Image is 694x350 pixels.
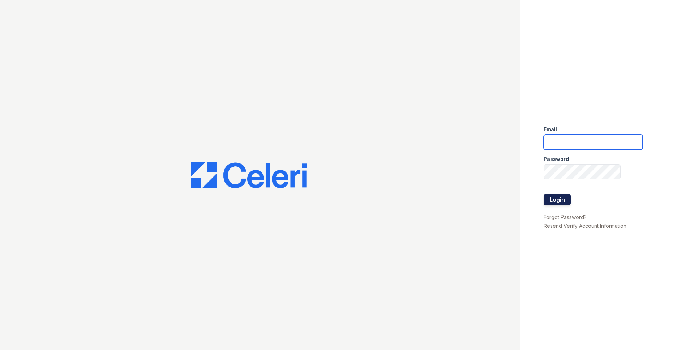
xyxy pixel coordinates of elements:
[191,162,307,188] img: CE_Logo_Blue-a8612792a0a2168367f1c8372b55b34899dd931a85d93a1a3d3e32e68fde9ad4.png
[544,194,571,205] button: Login
[544,155,569,163] label: Password
[544,126,557,133] label: Email
[544,223,626,229] a: Resend Verify Account Information
[544,214,587,220] a: Forgot Password?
